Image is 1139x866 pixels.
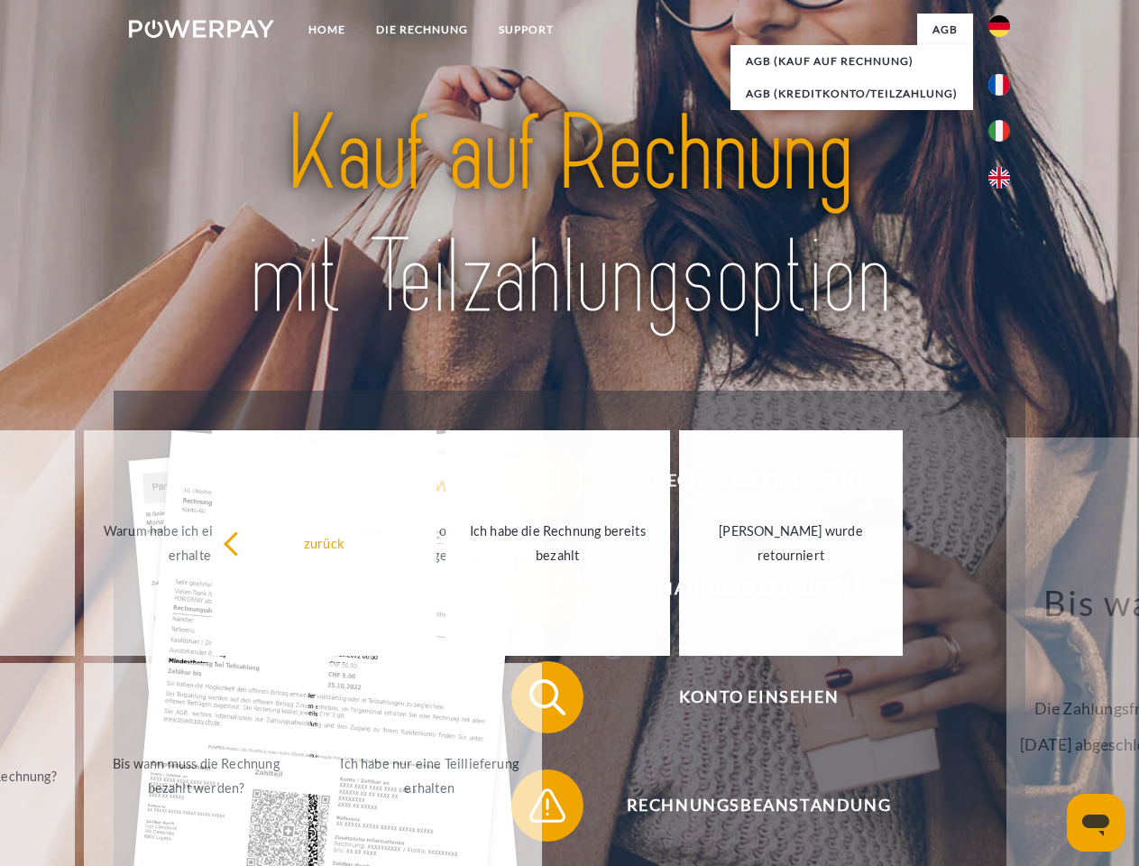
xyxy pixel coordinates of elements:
[328,751,531,800] div: Ich habe nur eine Teillieferung erhalten
[917,14,973,46] a: agb
[988,74,1010,96] img: fr
[537,769,979,842] span: Rechnungsbeanstandung
[483,14,569,46] a: SUPPORT
[690,519,893,567] div: [PERSON_NAME] wurde retourniert
[95,519,298,567] div: Warum habe ich eine Rechnung erhalten?
[730,45,973,78] a: AGB (Kauf auf Rechnung)
[456,519,659,567] div: Ich habe die Rechnung bereits bezahlt
[537,661,979,733] span: Konto einsehen
[223,530,426,555] div: zurück
[511,661,980,733] button: Konto einsehen
[95,751,298,800] div: Bis wann muss die Rechnung bezahlt werden?
[988,15,1010,37] img: de
[293,14,361,46] a: Home
[172,87,967,345] img: title-powerpay_de.svg
[730,78,973,110] a: AGB (Kreditkonto/Teilzahlung)
[511,769,980,842] button: Rechnungsbeanstandung
[129,20,274,38] img: logo-powerpay-white.svg
[361,14,483,46] a: DIE RECHNUNG
[988,120,1010,142] img: it
[1067,794,1125,852] iframe: Schaltfläche zum Öffnen des Messaging-Fensters
[988,167,1010,189] img: en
